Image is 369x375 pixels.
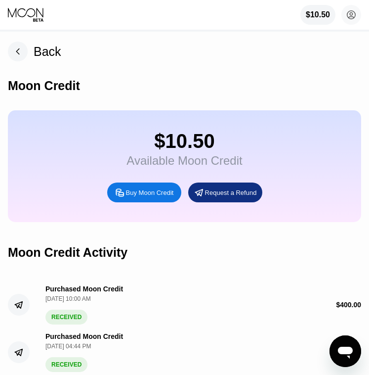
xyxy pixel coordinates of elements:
div: RECEIVED [45,357,87,372]
div: Purchased Moon Credit [45,285,123,293]
div: $10.50 [300,5,335,25]
div: Request a Refund [205,188,257,197]
div: $10.50 [306,10,330,19]
div: Purchased Moon Credit [45,332,123,340]
div: $ 400.00 [336,301,361,309]
div: [DATE] 04:44 PM [45,343,125,350]
div: Available Moon Credit [126,154,242,168]
div: [DATE] 10:00 AM [45,295,125,302]
div: $10.50 [126,130,242,152]
div: Back [8,42,61,61]
div: Buy Moon Credit [107,183,181,202]
div: Moon Credit [8,79,80,93]
div: Buy Moon Credit [126,188,174,197]
div: Request a Refund [188,183,262,202]
div: Back [34,45,61,59]
iframe: 메시징 창을 시작하는 버튼 [329,335,361,367]
div: Moon Credit Activity [8,245,127,260]
div: RECEIVED [45,310,87,325]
